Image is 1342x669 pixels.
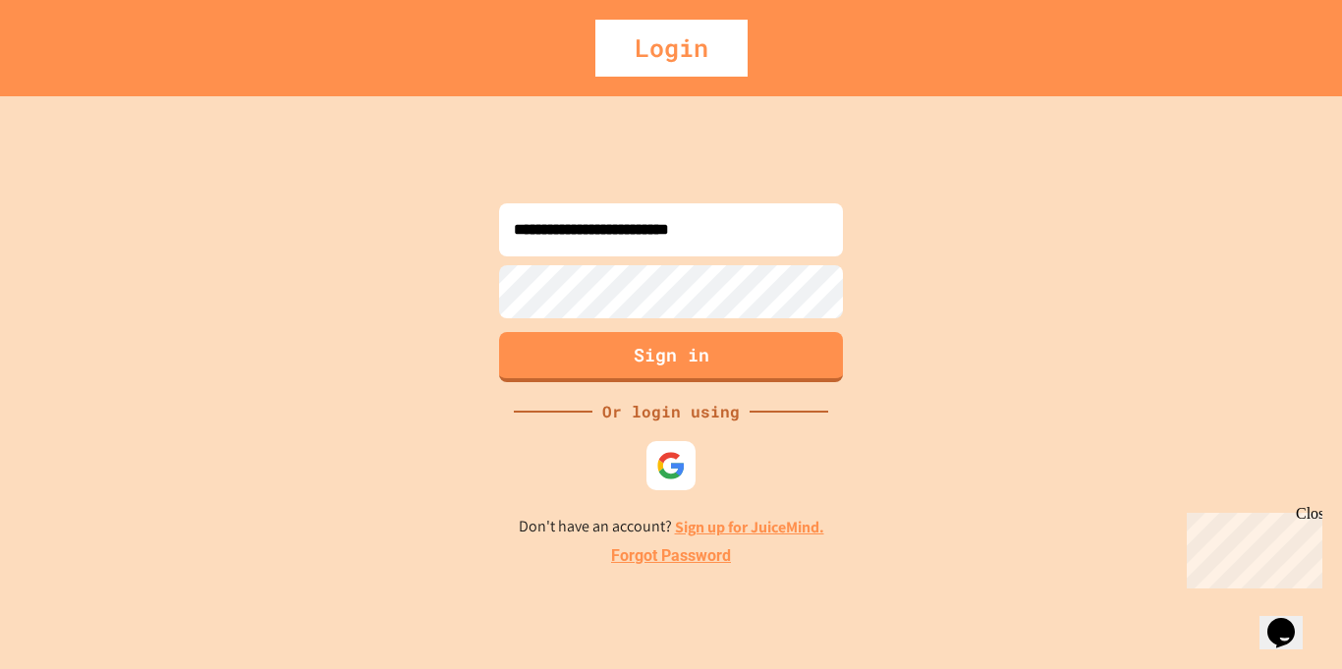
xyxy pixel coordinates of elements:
[595,20,748,77] div: Login
[675,517,824,537] a: Sign up for JuiceMind.
[592,400,750,423] div: Or login using
[611,544,731,568] a: Forgot Password
[1179,505,1322,588] iframe: chat widget
[8,8,136,125] div: Chat with us now!Close
[1259,590,1322,649] iframe: chat widget
[519,515,824,539] p: Don't have an account?
[656,451,686,480] img: google-icon.svg
[499,332,843,382] button: Sign in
